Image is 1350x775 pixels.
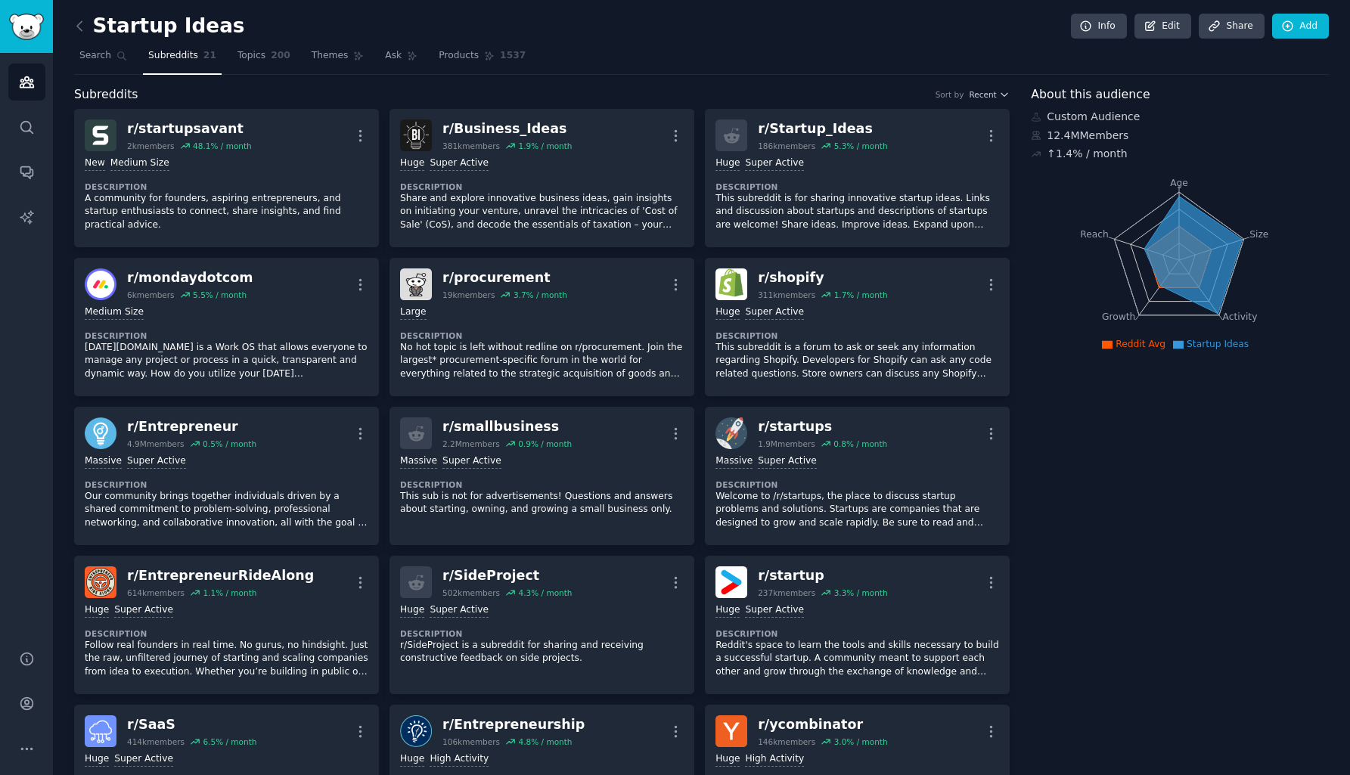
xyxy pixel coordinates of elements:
[936,89,964,100] div: Sort by
[1249,228,1268,239] tspan: Size
[705,258,1010,396] a: shopifyr/shopify311kmembers1.7% / monthHugeSuper ActiveDescriptionThis subreddit is a forum to as...
[715,566,747,598] img: startup
[442,715,585,734] div: r/ Entrepreneurship
[758,736,815,747] div: 146k members
[74,85,138,104] span: Subreddits
[745,752,804,767] div: High Activity
[833,439,887,449] div: 0.8 % / month
[127,268,253,287] div: r/ mondaydotcom
[380,44,423,75] a: Ask
[715,268,747,300] img: shopify
[127,119,252,138] div: r/ startupsavant
[442,587,500,598] div: 502k members
[834,141,888,151] div: 5.3 % / month
[834,736,888,747] div: 3.0 % / month
[85,566,116,598] img: EntrepreneurRideAlong
[148,49,198,63] span: Subreddits
[85,603,109,618] div: Huge
[715,417,747,449] img: startups
[110,157,169,171] div: Medium Size
[74,44,132,75] a: Search
[85,305,144,320] div: Medium Size
[400,479,684,490] dt: Description
[715,192,999,232] p: This subreddit is for sharing innovative startup ideas. Links and discussion about startups and d...
[74,407,379,545] a: Entrepreneurr/Entrepreneur4.9Mmembers0.5% / monthMassiveSuper ActiveDescriptionOur community brin...
[127,439,185,449] div: 4.9M members
[715,490,999,530] p: Welcome to /r/startups, the place to discuss startup problems and solutions. Startups are compani...
[1272,14,1329,39] a: Add
[1199,14,1264,39] a: Share
[758,587,815,598] div: 237k members
[1116,339,1165,349] span: Reddit Avg
[442,268,567,287] div: r/ procurement
[758,119,887,138] div: r/ Startup_Ideas
[514,290,567,300] div: 3.7 % / month
[85,157,105,171] div: New
[1047,146,1127,162] div: ↑ 1.4 % / month
[758,566,887,585] div: r/ startup
[127,290,175,300] div: 6k members
[969,89,996,100] span: Recent
[312,49,349,63] span: Themes
[1187,339,1249,349] span: Startup Ideas
[715,479,999,490] dt: Description
[745,305,804,320] div: Super Active
[745,603,804,618] div: Super Active
[834,290,888,300] div: 1.7 % / month
[127,736,185,747] div: 414k members
[389,407,694,545] a: r/smallbusiness2.2Mmembers0.9% / monthMassiveSuper ActiveDescriptionThis sub is not for advertise...
[715,752,740,767] div: Huge
[758,417,887,436] div: r/ startups
[518,439,572,449] div: 0.9 % / month
[389,556,694,694] a: r/SideProject502kmembers4.3% / monthHugeSuper ActiveDescriptionr/SideProject is a subreddit for s...
[758,439,815,449] div: 1.9M members
[400,157,424,171] div: Huge
[715,157,740,171] div: Huge
[969,89,1010,100] button: Recent
[439,49,479,63] span: Products
[519,141,573,151] div: 1.9 % / month
[715,341,999,381] p: This subreddit is a forum to ask or seek any information regarding Shopify. Developers for Shopif...
[74,258,379,396] a: mondaydotcomr/mondaydotcom6kmembers5.5% / monthMedium SizeDescription[DATE][DOMAIN_NAME] is a Wor...
[114,603,173,618] div: Super Active
[114,752,173,767] div: Super Active
[400,603,424,618] div: Huge
[400,341,684,381] p: No hot topic is left without redline on r/procurement. Join the largest* procurement-specific for...
[271,49,290,63] span: 200
[400,181,684,192] dt: Description
[85,341,368,381] p: [DATE][DOMAIN_NAME] is a Work OS that allows everyone to manage any project or process in a quick...
[143,44,222,75] a: Subreddits21
[85,490,368,530] p: Our community brings together individuals driven by a shared commitment to problem-solving, profe...
[74,109,379,247] a: startupsavantr/startupsavant2kmembers48.1% / monthNewMedium SizeDescriptionA community for founde...
[85,181,368,192] dt: Description
[705,109,1010,247] a: r/Startup_Ideas186kmembers5.3% / monthHugeSuper ActiveDescriptionThis subreddit is for sharing in...
[127,566,314,585] div: r/ EntrepreneurRideAlong
[442,439,500,449] div: 2.2M members
[745,157,804,171] div: Super Active
[193,141,252,151] div: 48.1 % / month
[715,628,999,639] dt: Description
[1081,228,1109,239] tspan: Reach
[442,141,500,151] div: 381k members
[715,330,999,341] dt: Description
[758,268,887,287] div: r/ shopify
[85,715,116,747] img: SaaS
[389,258,694,396] a: procurementr/procurement19kmembers3.7% / monthLargeDescriptionNo hot topic is left without redlin...
[715,454,753,469] div: Massive
[715,639,999,679] p: Reddit's space to learn the tools and skills necessary to build a successful startup. A community...
[758,141,815,151] div: 186k members
[85,330,368,341] dt: Description
[127,587,185,598] div: 614k members
[127,454,186,469] div: Super Active
[1170,178,1188,188] tspan: Age
[389,109,694,247] a: Business_Ideasr/Business_Ideas381kmembers1.9% / monthHugeSuper ActiveDescriptionShare and explore...
[1031,85,1150,104] span: About this audience
[442,290,495,300] div: 19k members
[758,715,887,734] div: r/ ycombinator
[442,417,572,436] div: r/ smallbusiness
[1071,14,1127,39] a: Info
[1223,312,1258,322] tspan: Activity
[834,587,888,598] div: 3.3 % / month
[715,181,999,192] dt: Description
[758,290,815,300] div: 311k members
